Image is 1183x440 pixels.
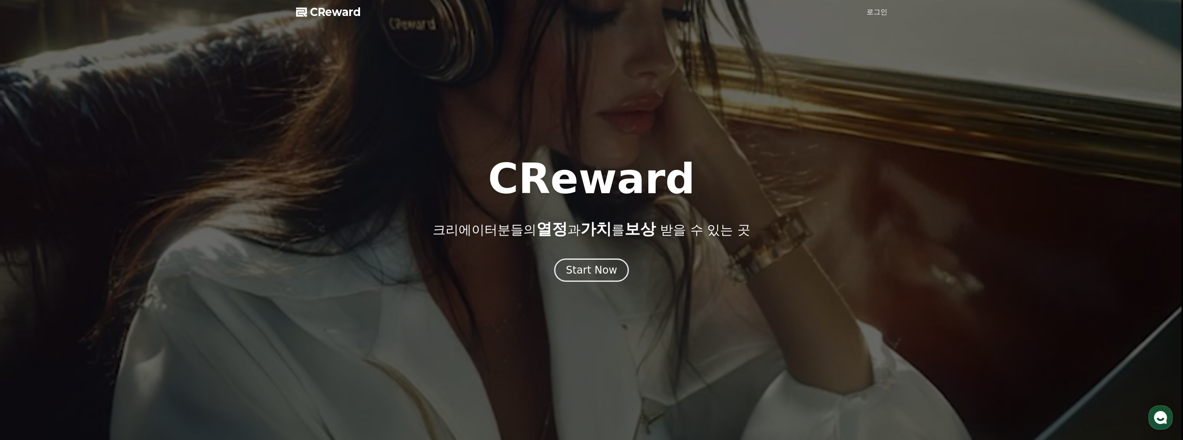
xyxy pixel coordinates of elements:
[310,5,361,19] span: CReward
[580,220,612,238] span: 가치
[554,258,629,282] button: Start Now
[296,5,361,19] a: CReward
[536,220,568,238] span: 열정
[433,220,750,238] p: 크리에이터분들의 과 를 받을 수 있는 곳
[554,267,629,275] a: Start Now
[867,7,887,17] a: 로그인
[488,158,695,200] h1: CReward
[566,263,617,277] div: Start Now
[625,220,656,238] span: 보상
